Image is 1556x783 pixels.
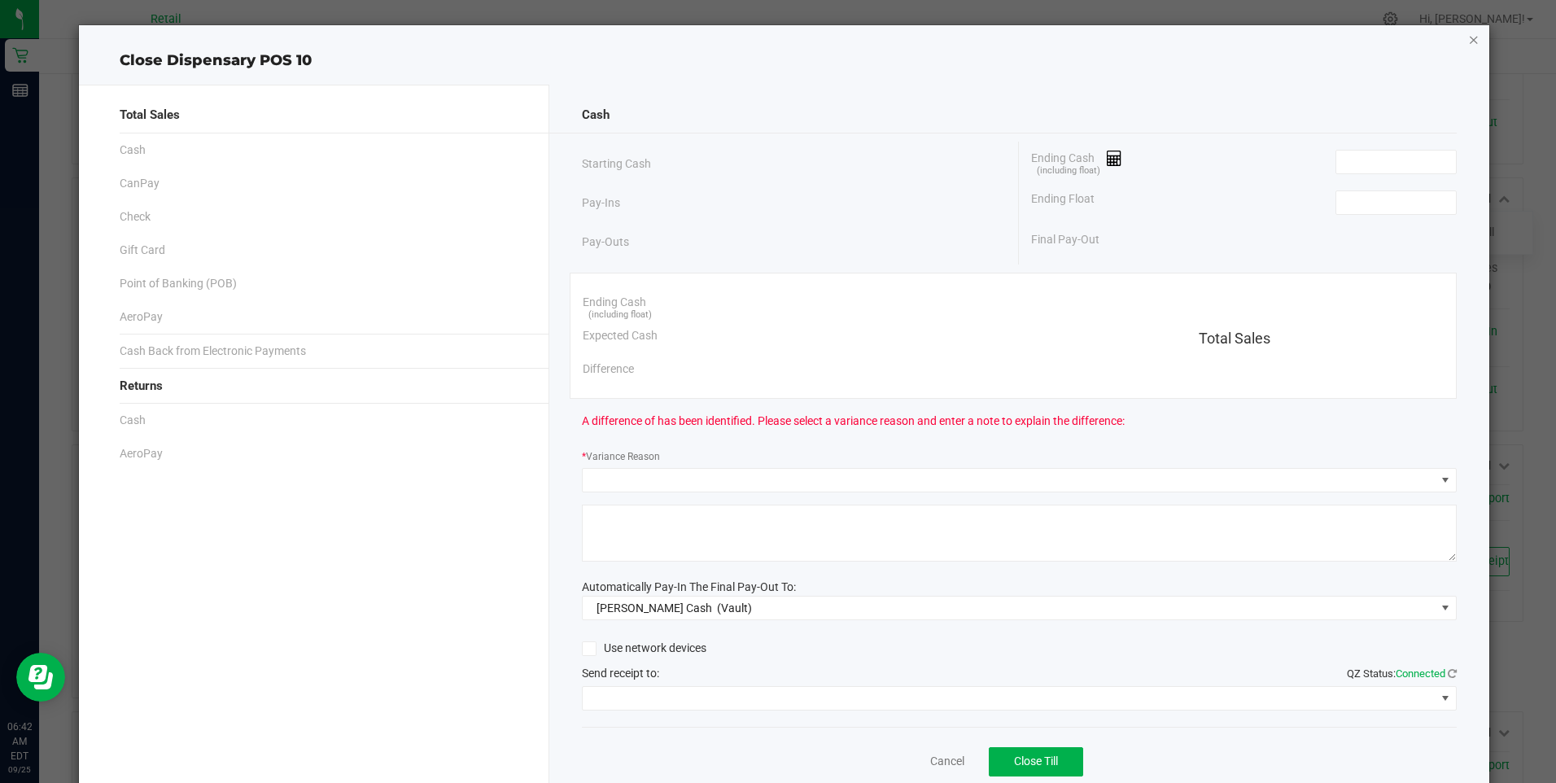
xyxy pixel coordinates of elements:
span: Close Till [1014,755,1058,768]
span: Check [120,208,151,225]
span: A difference of has been identified. Please select a variance reason and enter a note to explain ... [582,413,1125,430]
div: Close Dispensary POS 10 [79,50,1488,72]
span: [PERSON_NAME] Cash [597,601,712,615]
button: Close Till [989,747,1083,776]
span: Cash [582,106,610,125]
span: Ending Float [1031,190,1095,215]
span: Total Sales [1199,330,1270,347]
span: Pay-Outs [582,234,629,251]
a: Cancel [930,753,964,770]
span: Cash [120,412,146,429]
span: Ending Cash [583,294,646,311]
span: Expected Cash [583,327,658,344]
span: CanPay [120,175,160,192]
div: Returns [120,369,515,404]
span: QZ Status: [1347,667,1457,680]
span: Total Sales [120,106,180,125]
iframe: Resource center [16,653,65,702]
span: Final Pay-Out [1031,231,1099,248]
span: Point of Banking (POB) [120,275,237,292]
span: AeroPay [120,445,163,462]
span: Gift Card [120,242,165,259]
span: Difference [583,361,634,378]
label: Variance Reason [582,449,660,464]
span: Starting Cash [582,155,651,173]
span: Send receipt to: [582,667,659,680]
span: (including float) [588,308,652,322]
label: Use network devices [582,640,706,657]
span: Cash [120,142,146,159]
span: Pay-Ins [582,195,620,212]
span: Automatically Pay-In The Final Pay-Out To: [582,580,796,593]
span: Connected [1396,667,1445,680]
span: AeroPay [120,308,163,326]
span: (Vault) [717,601,752,615]
span: Ending Cash [1031,150,1122,174]
span: Cash Back from Electronic Payments [120,343,306,360]
span: (including float) [1037,164,1100,178]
